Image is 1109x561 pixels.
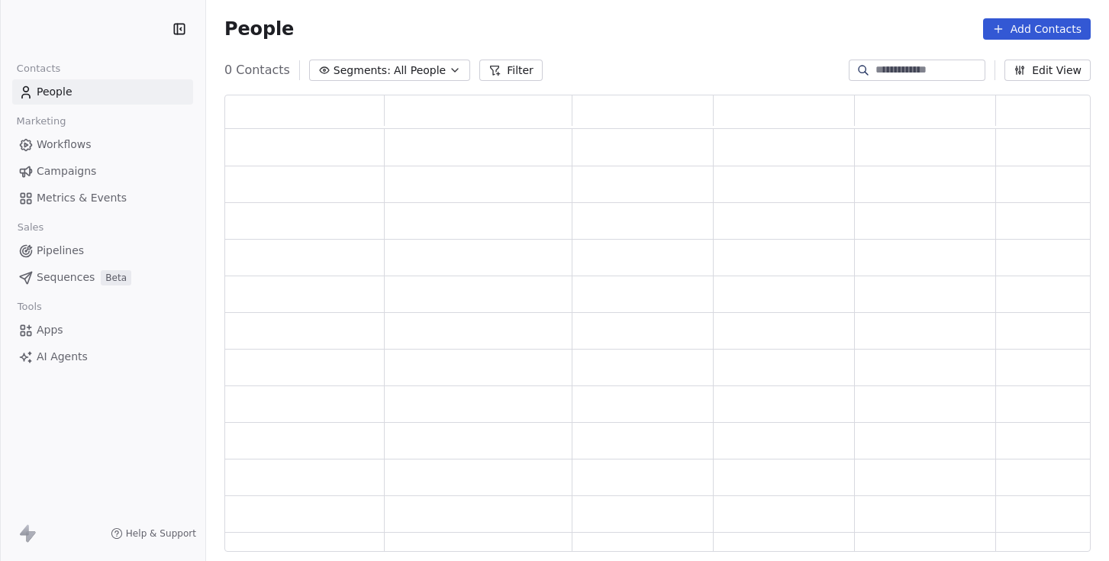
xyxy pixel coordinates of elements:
span: All People [394,63,446,79]
button: Filter [479,60,543,81]
span: Sales [11,216,50,239]
span: Campaigns [37,163,96,179]
span: People [37,84,73,100]
span: People [224,18,294,40]
button: Edit View [1004,60,1091,81]
span: Apps [37,322,63,338]
a: AI Agents [12,344,193,369]
span: Sequences [37,269,95,285]
a: SequencesBeta [12,265,193,290]
a: Apps [12,318,193,343]
span: Pipelines [37,243,84,259]
span: Segments: [334,63,391,79]
a: Help & Support [111,527,196,540]
span: Tools [11,295,48,318]
a: Metrics & Events [12,185,193,211]
a: Workflows [12,132,193,157]
a: Pipelines [12,238,193,263]
span: 0 Contacts [224,61,290,79]
a: Campaigns [12,159,193,184]
span: Help & Support [126,527,196,540]
span: AI Agents [37,349,88,365]
button: Add Contacts [983,18,1091,40]
a: People [12,79,193,105]
span: Contacts [10,57,67,80]
span: Workflows [37,137,92,153]
span: Marketing [10,110,73,133]
span: Beta [101,270,131,285]
span: Metrics & Events [37,190,127,206]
